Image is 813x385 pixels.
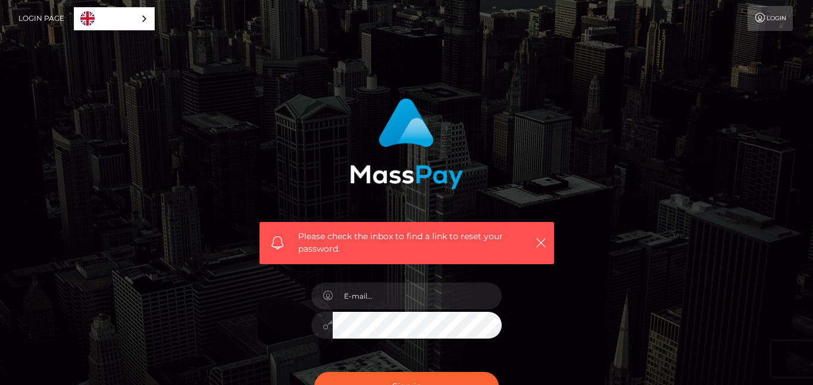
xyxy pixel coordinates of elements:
[74,7,155,30] aside: Language selected: English
[748,6,793,31] a: Login
[333,283,502,309] input: E-mail...
[74,8,154,30] a: English
[350,98,463,189] img: MassPay Login
[74,7,155,30] div: Language
[18,6,64,31] a: Login Page
[298,230,515,255] span: Please check the inbox to find a link to reset your password.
